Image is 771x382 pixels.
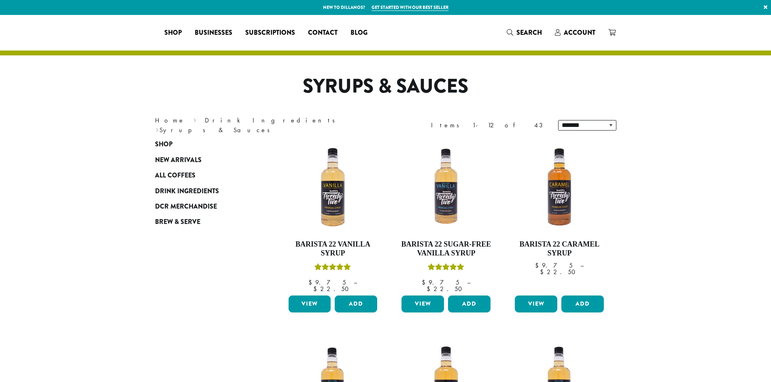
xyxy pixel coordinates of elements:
bdi: 9.75 [422,278,459,287]
a: Barista 22 Caramel Syrup [513,141,606,292]
a: Search [500,26,548,39]
span: › [193,113,196,125]
span: › [156,122,159,135]
span: $ [427,285,433,293]
span: Shop [164,28,182,38]
span: Brew & Serve [155,217,200,227]
span: DCR Merchandise [155,202,217,212]
span: $ [313,285,320,293]
span: $ [540,268,547,276]
button: Add [561,295,604,312]
span: – [467,278,470,287]
span: $ [422,278,429,287]
bdi: 22.50 [427,285,466,293]
bdi: 9.75 [308,278,346,287]
button: Add [335,295,377,312]
span: Shop [155,139,172,150]
span: $ [308,278,315,287]
span: – [354,278,357,287]
a: New Arrivals [155,152,252,168]
h4: Barista 22 Vanilla Syrup [287,240,380,257]
span: Account [564,28,595,37]
a: Brew & Serve [155,214,252,230]
nav: Breadcrumb [155,116,374,135]
a: View [401,295,444,312]
span: Search [516,28,542,37]
a: Shop [158,26,188,39]
a: Drink Ingredients [205,116,340,125]
a: Drink Ingredients [155,183,252,198]
span: Drink Ingredients [155,186,219,196]
a: All Coffees [155,168,252,183]
h1: Syrups & Sauces [149,75,622,98]
a: View [515,295,557,312]
a: Get started with our best seller [372,4,448,11]
div: Rated 5.00 out of 5 [428,262,464,274]
span: $ [535,261,542,270]
bdi: 9.75 [535,261,573,270]
h4: Barista 22 Caramel Syrup [513,240,606,257]
span: Subscriptions [245,28,295,38]
img: SF-VANILLA-300x300.png [399,141,493,234]
a: Shop [155,137,252,152]
button: Add [448,295,491,312]
img: CARAMEL-1-300x300.png [513,141,606,234]
div: Rated 5.00 out of 5 [314,262,351,274]
a: Barista 22 Sugar-Free Vanilla SyrupRated 5.00 out of 5 [399,141,493,292]
span: – [580,261,584,270]
img: VANILLA-300x300.png [286,141,379,234]
div: Items 1-12 of 43 [431,120,546,130]
h4: Barista 22 Sugar-Free Vanilla Syrup [399,240,493,257]
span: Businesses [195,28,232,38]
span: All Coffees [155,171,195,181]
span: Contact [308,28,338,38]
bdi: 22.50 [540,268,579,276]
bdi: 22.50 [313,285,353,293]
a: DCR Merchandise [155,199,252,214]
span: Blog [350,28,367,38]
span: New Arrivals [155,155,202,165]
a: Home [155,116,185,125]
a: Barista 22 Vanilla SyrupRated 5.00 out of 5 [287,141,380,292]
a: View [289,295,331,312]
